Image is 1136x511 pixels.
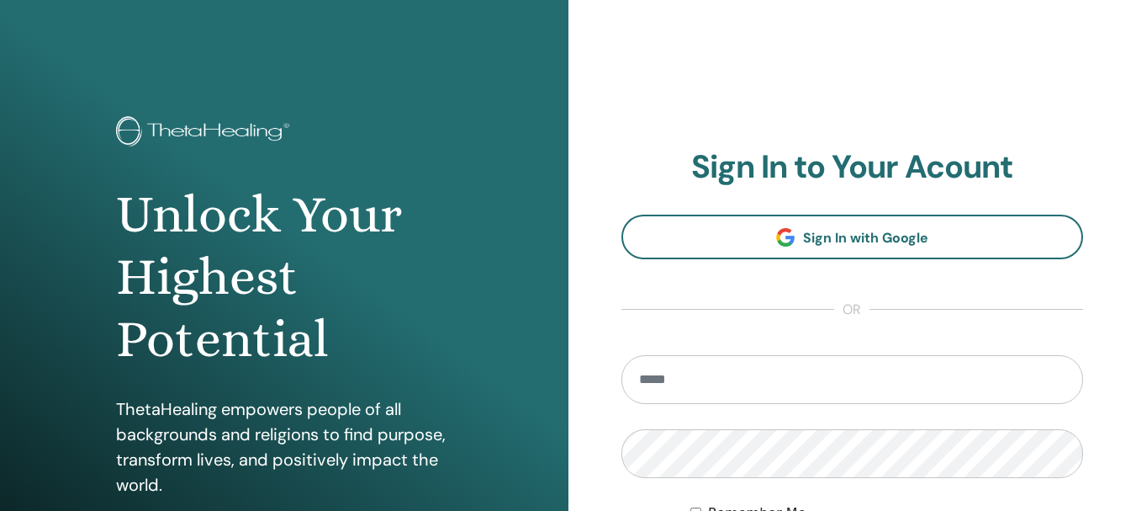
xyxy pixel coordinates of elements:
span: or [834,300,869,320]
h2: Sign In to Your Acount [621,148,1084,187]
p: ThetaHealing empowers people of all backgrounds and religions to find purpose, transform lives, a... [116,397,452,498]
span: Sign In with Google [803,229,928,247]
a: Sign In with Google [621,215,1084,259]
h1: Unlock Your Highest Potential [116,184,452,371]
